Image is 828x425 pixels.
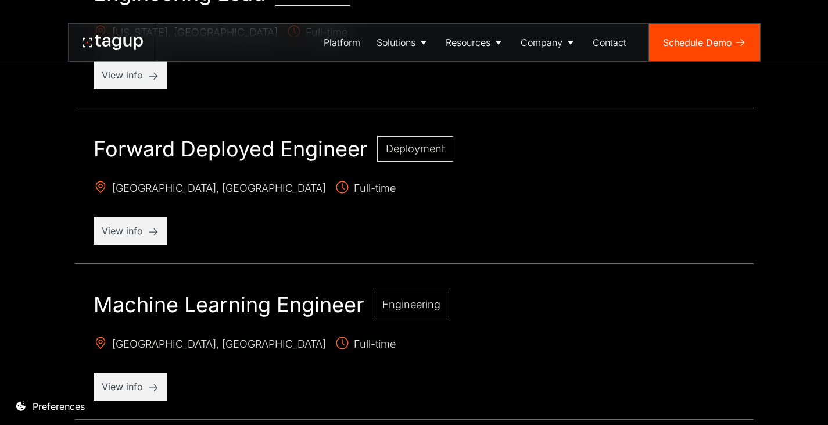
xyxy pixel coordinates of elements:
span: Engineering [382,298,440,310]
div: Solutions [377,35,415,49]
a: Schedule Demo [649,24,760,61]
div: Resources [446,35,490,49]
div: Contact [593,35,626,49]
p: View info [102,380,159,394]
span: [GEOGRAPHIC_DATA], [GEOGRAPHIC_DATA] [94,180,326,198]
p: View info [102,224,159,238]
a: Platform [316,24,368,61]
p: View info [102,68,159,82]
span: Full-time [335,336,396,354]
h2: Forward Deployed Engineer [94,136,368,162]
a: Solutions [368,24,438,61]
div: Schedule Demo [663,35,732,49]
div: Platform [324,35,360,49]
a: Resources [438,24,512,61]
h2: Machine Learning Engineer [94,292,364,317]
a: Contact [585,24,635,61]
div: Company [521,35,562,49]
span: [GEOGRAPHIC_DATA], [GEOGRAPHIC_DATA] [94,336,326,354]
span: Full-time [335,180,396,198]
span: Deployment [386,142,445,155]
div: Preferences [33,399,85,413]
a: Company [512,24,585,61]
